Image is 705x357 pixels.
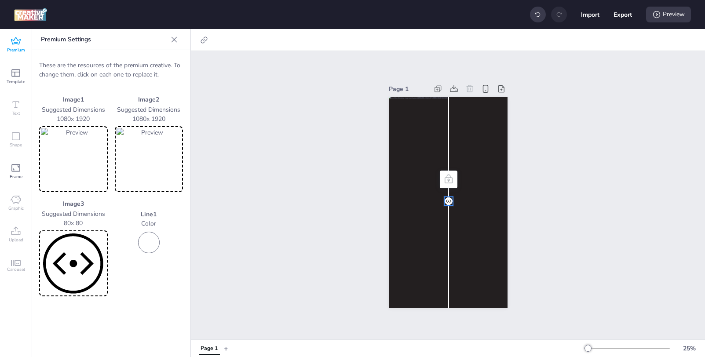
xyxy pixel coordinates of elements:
[41,232,106,295] img: Preview
[194,341,224,356] div: Tabs
[41,128,106,190] img: Preview
[39,199,108,208] p: Image 3
[39,105,108,114] p: Suggested Dimensions
[581,5,599,24] button: Import
[10,142,22,149] span: Shape
[115,219,183,228] p: Color
[39,219,108,228] p: 80 x 80
[41,29,167,50] p: Premium Settings
[679,344,700,353] div: 25 %
[115,210,183,219] p: Line 1
[8,205,24,212] span: Graphic
[39,95,108,104] p: Image 1
[389,84,428,94] div: Page 1
[39,209,108,219] p: Suggested Dimensions
[646,7,691,22] div: Preview
[115,114,183,124] p: 1080 x 1920
[12,110,20,117] span: Text
[115,95,183,104] p: Image 2
[7,266,25,273] span: Carousel
[9,237,23,244] span: Upload
[14,8,47,21] img: logo Creative Maker
[7,78,25,85] span: Template
[201,345,218,353] div: Page 1
[115,105,183,114] p: Suggested Dimensions
[10,173,22,180] span: Frame
[117,128,182,190] img: Preview
[224,341,228,356] button: +
[39,61,183,79] p: These are the resources of the premium creative. To change them, click on each one to replace it.
[614,5,632,24] button: Export
[7,47,25,54] span: Premium
[39,114,108,124] p: 1080 x 1920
